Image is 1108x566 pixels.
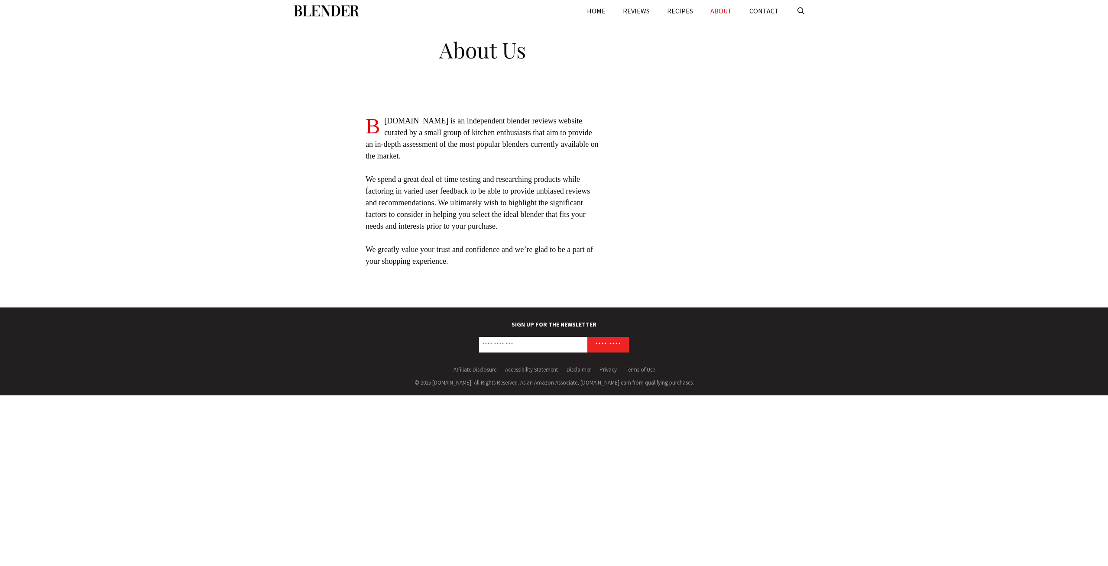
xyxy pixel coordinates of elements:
[505,366,558,373] a: Accessibility Statement
[294,320,814,333] label: SIGN UP FOR THE NEWSLETTER
[567,366,591,373] a: Disclaimer
[599,366,617,373] a: Privacy
[366,174,599,232] p: We spend a great deal of time testing and researching products while factoring in varied user fee...
[301,30,664,65] h1: About Us
[294,378,814,387] div: © 2025 [DOMAIN_NAME]. All Rights Reserved. As an Amazon Associate, [DOMAIN_NAME] earn from qualif...
[454,366,496,373] a: Affiliate Disclosure
[625,366,655,373] a: Terms of Use
[684,35,801,294] iframe: Advertisement
[366,115,599,162] p: [DOMAIN_NAME] is an independent blender reviews website curated by a small group of kitchen enthu...
[366,115,380,137] span: B
[366,244,599,267] p: We greatly value your trust and confidence and we’re glad to be a part of your shopping experience.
